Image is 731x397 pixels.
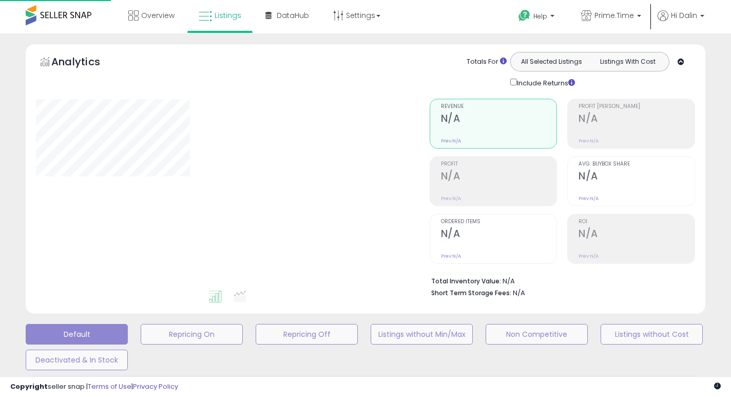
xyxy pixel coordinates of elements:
[441,113,557,127] h2: N/A
[441,219,557,225] span: Ordered Items
[513,55,590,68] button: All Selected Listings
[441,138,461,144] small: Prev: N/A
[671,10,697,21] span: Hi Dalin
[441,195,461,202] small: Prev: N/A
[594,10,634,21] span: Prime.Time
[277,10,309,21] span: DataHub
[579,138,599,144] small: Prev: N/A
[579,195,599,202] small: Prev: N/A
[518,9,531,22] i: Get Help
[141,10,175,21] span: Overview
[503,77,587,88] div: Include Returns
[510,2,565,33] a: Help
[215,10,241,21] span: Listings
[579,161,695,167] span: Avg. Buybox Share
[431,288,511,297] b: Short Term Storage Fees:
[589,55,666,68] button: Listings With Cost
[579,219,695,225] span: ROI
[467,57,507,67] div: Totals For
[579,104,695,110] span: Profit [PERSON_NAME]
[441,161,557,167] span: Profit
[513,288,525,298] span: N/A
[658,10,704,33] a: Hi Dalin
[256,324,358,345] button: Repricing Off
[579,113,695,127] h2: N/A
[26,350,128,370] button: Deactivated & In Stock
[441,228,557,242] h2: N/A
[51,55,120,71] h5: Analytics
[441,170,557,184] h2: N/A
[579,228,695,242] h2: N/A
[26,324,128,345] button: Default
[10,382,48,391] strong: Copyright
[533,12,547,21] span: Help
[601,324,703,345] button: Listings without Cost
[431,277,501,285] b: Total Inventory Value:
[10,382,178,392] div: seller snap | |
[579,253,599,259] small: Prev: N/A
[431,274,688,286] li: N/A
[441,253,461,259] small: Prev: N/A
[371,324,473,345] button: Listings without Min/Max
[441,104,557,110] span: Revenue
[486,324,588,345] button: Non Competitive
[579,170,695,184] h2: N/A
[141,324,243,345] button: Repricing On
